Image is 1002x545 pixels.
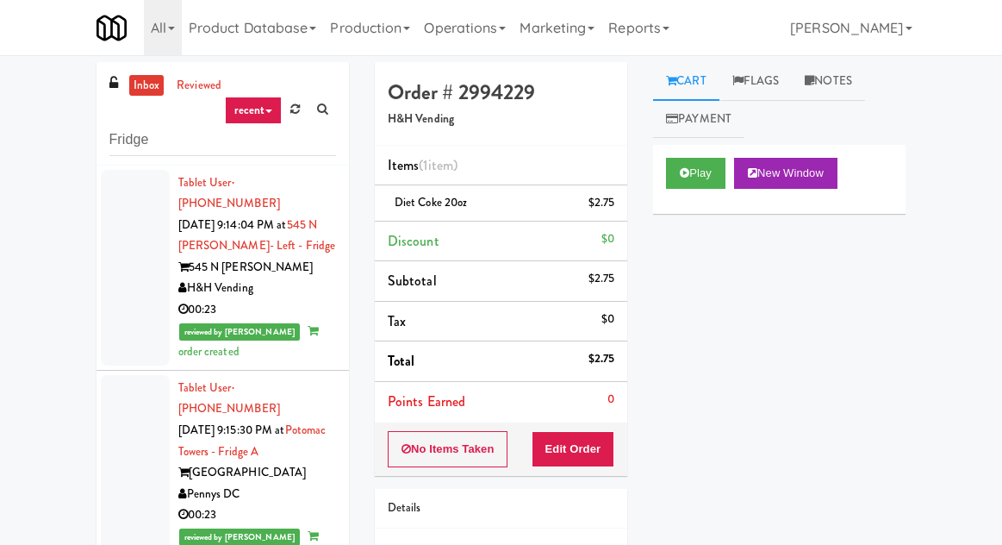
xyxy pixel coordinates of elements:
[178,379,280,417] a: Tablet User· [PHONE_NUMBER]
[388,351,415,371] span: Total
[388,231,439,251] span: Discount
[388,271,437,291] span: Subtotal
[734,158,837,189] button: New Window
[388,498,614,519] div: Details
[607,389,614,410] div: 0
[178,484,336,505] div: Pennys DC
[601,309,614,330] div: $0
[178,257,336,279] div: 545 N [PERSON_NAME]
[178,422,327,460] a: Potomac Towers - Fridge A
[178,278,336,299] div: H&H Vending
[395,194,467,210] span: Diet Coke 20oz
[388,392,465,411] span: Points Earned
[178,216,287,233] span: [DATE] 9:14:04 PM at
[601,229,614,250] div: $0
[719,62,793,101] a: Flags
[588,268,615,290] div: $2.75
[653,62,719,101] a: Cart
[178,462,336,484] div: [GEOGRAPHIC_DATA]
[96,13,127,43] img: Micromart
[172,75,226,97] a: reviewed
[178,504,336,526] div: 00:23
[653,100,744,139] a: Payment
[419,155,457,175] span: (1 )
[96,166,349,371] li: Tablet User· [PHONE_NUMBER][DATE] 9:14:04 PM at545 N [PERSON_NAME]- Left - Fridge545 N [PERSON_NA...
[792,62,865,101] a: Notes
[225,97,282,124] a: recent
[388,311,406,331] span: Tax
[109,124,336,156] input: Search vision orders
[129,75,165,97] a: inbox
[388,155,457,175] span: Items
[178,174,280,212] a: Tablet User· [PHONE_NUMBER]
[666,158,725,189] button: Play
[588,348,615,370] div: $2.75
[178,299,336,321] div: 00:23
[178,422,285,438] span: [DATE] 9:15:30 PM at
[388,81,614,103] h4: Order # 2994229
[532,431,615,467] button: Edit Order
[588,192,615,214] div: $2.75
[428,155,453,175] ng-pluralize: item
[388,113,614,126] h5: H&H Vending
[388,431,508,467] button: No Items Taken
[179,323,301,341] span: reviewed by [PERSON_NAME]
